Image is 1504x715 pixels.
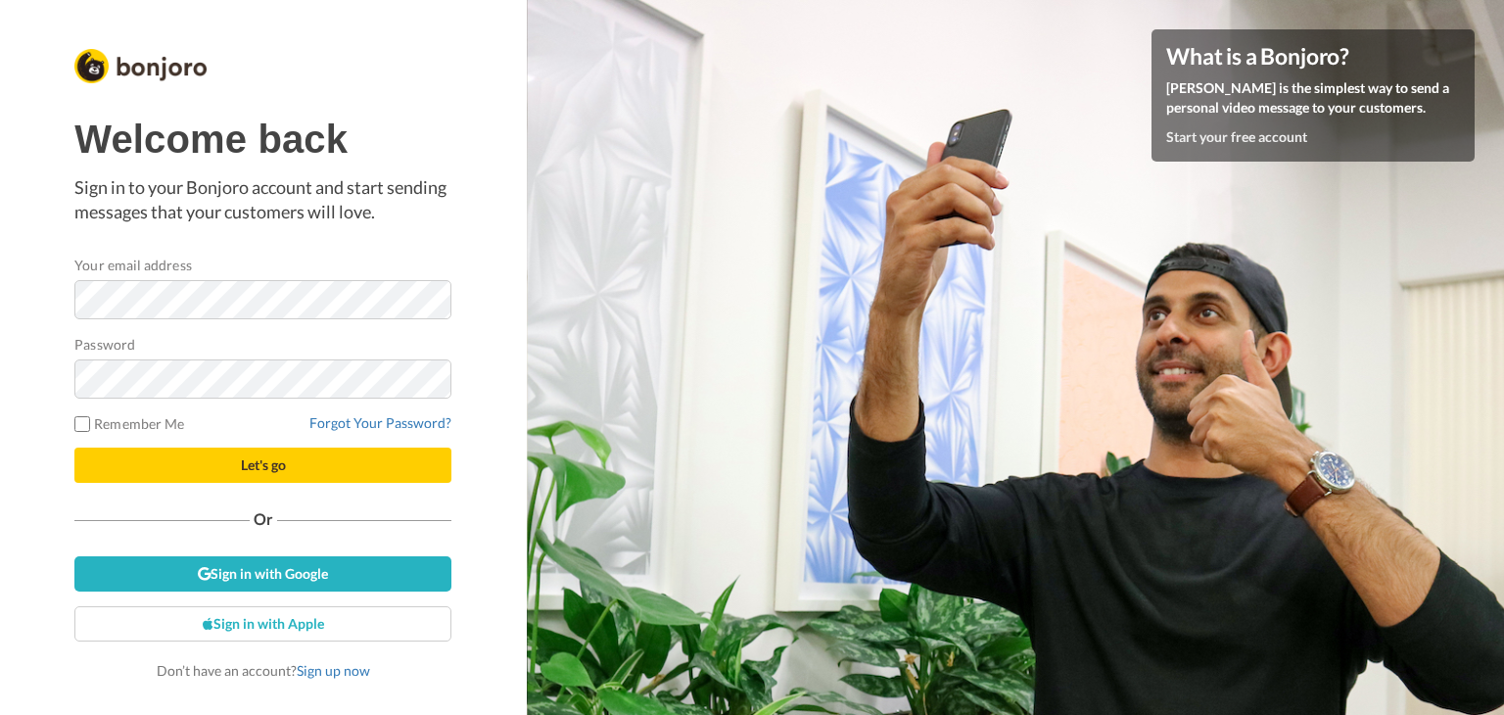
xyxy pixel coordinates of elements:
[74,413,184,434] label: Remember Me
[74,118,451,161] h1: Welcome back
[1166,128,1307,145] a: Start your free account
[74,334,135,355] label: Password
[250,512,277,526] span: Or
[74,255,191,275] label: Your email address
[157,662,370,679] span: Don’t have an account?
[74,606,451,642] a: Sign in with Apple
[1166,78,1460,118] p: [PERSON_NAME] is the simplest way to send a personal video message to your customers.
[309,414,451,431] a: Forgot Your Password?
[74,416,90,432] input: Remember Me
[297,662,370,679] a: Sign up now
[1166,44,1460,69] h4: What is a Bonjoro?
[74,556,451,592] a: Sign in with Google
[241,456,286,473] span: Let's go
[74,175,451,225] p: Sign in to your Bonjoro account and start sending messages that your customers will love.
[74,448,451,483] button: Let's go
